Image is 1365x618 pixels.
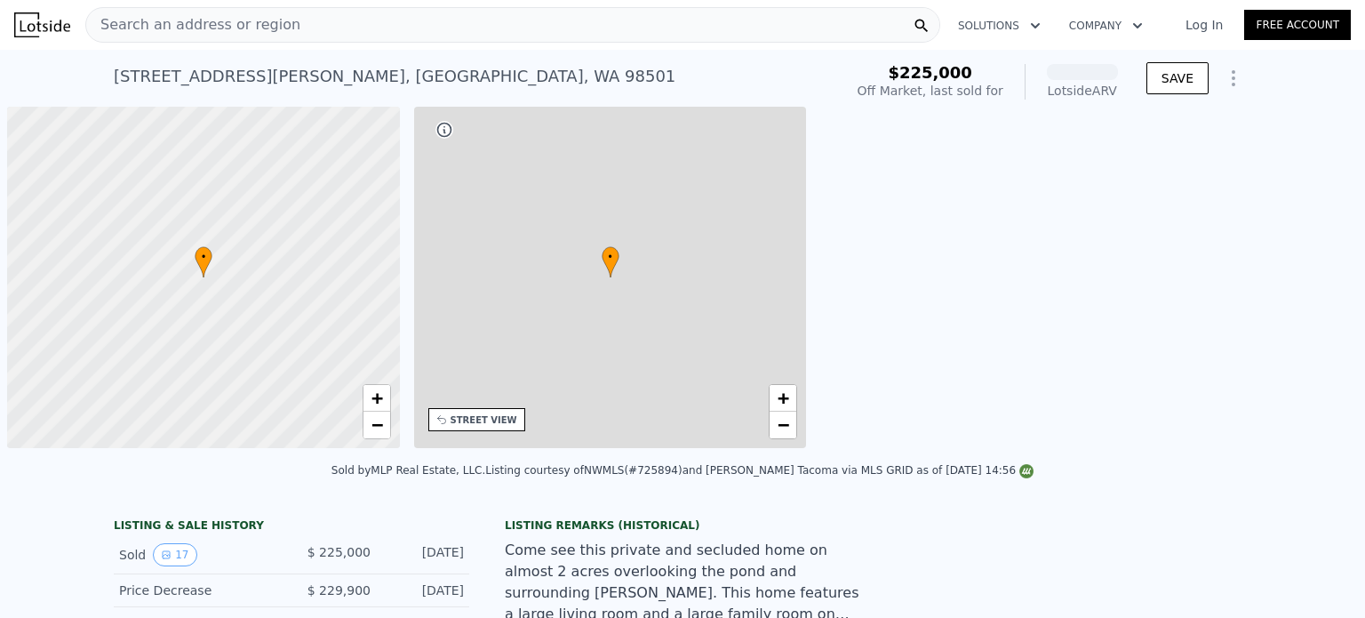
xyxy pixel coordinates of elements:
[153,543,196,566] button: View historical data
[363,385,390,412] a: Zoom in
[1019,464,1034,478] img: NWMLS Logo
[331,464,485,477] div: Sold by MLP Real Estate, LLC .
[888,63,972,82] span: $225,000
[1244,10,1351,40] a: Free Account
[14,12,70,37] img: Lotside
[119,543,277,566] div: Sold
[770,412,796,438] a: Zoom out
[1146,62,1209,94] button: SAVE
[114,64,675,89] div: [STREET_ADDRESS][PERSON_NAME] , [GEOGRAPHIC_DATA] , WA 98501
[385,582,464,599] div: [DATE]
[86,14,300,36] span: Search an address or region
[385,543,464,566] div: [DATE]
[778,413,789,436] span: −
[602,246,619,277] div: •
[119,582,277,599] div: Price Decrease
[1164,16,1244,34] a: Log In
[778,387,789,409] span: +
[307,545,371,559] span: $ 225,000
[858,82,1003,100] div: Off Market, last sold for
[1055,10,1157,42] button: Company
[114,518,469,536] div: LISTING & SALE HISTORY
[1216,60,1251,96] button: Show Options
[307,583,371,598] span: $ 229,900
[485,464,1034,477] div: Listing courtesy of NWMLS (#725894) and [PERSON_NAME] Tacoma via MLS GRID as of [DATE] 14:56
[371,387,382,409] span: +
[371,413,382,436] span: −
[602,249,619,265] span: •
[505,518,860,533] div: Listing Remarks (Historical)
[770,385,796,412] a: Zoom in
[363,412,390,438] a: Zoom out
[1047,82,1118,100] div: Lotside ARV
[944,10,1055,42] button: Solutions
[195,249,212,265] span: •
[195,246,212,277] div: •
[451,413,517,427] div: STREET VIEW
